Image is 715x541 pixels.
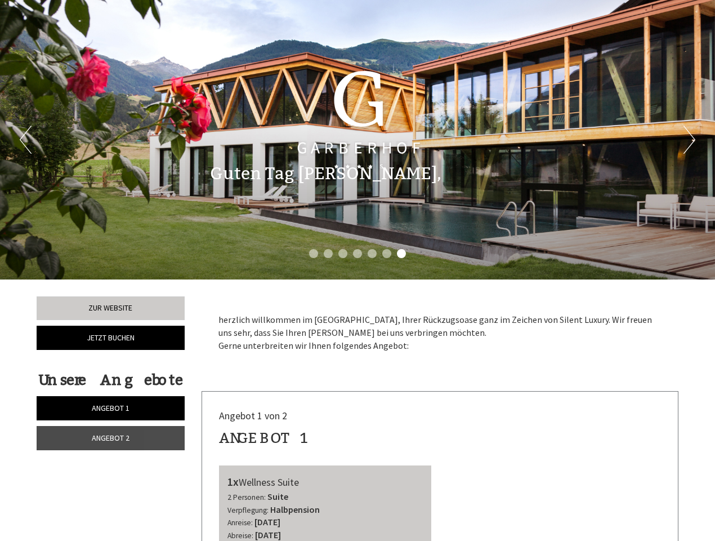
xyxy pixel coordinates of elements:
span: Angebot 1 von 2 [219,409,287,422]
div: Wellness Suite [227,474,423,490]
div: Unsere Angebote [37,370,185,391]
a: Jetzt buchen [37,326,185,350]
small: 2 Personen: [227,493,266,502]
button: Next [683,126,695,154]
span: Angebot 2 [92,433,129,443]
p: herzlich willkommen im [GEOGRAPHIC_DATA], Ihrer Rückzugsoase ganz im Zeichen von Silent Luxury. W... [218,313,662,352]
small: Abreise: [227,531,253,540]
b: 1x [227,475,239,489]
button: Previous [20,126,32,154]
b: [DATE] [255,529,281,540]
h1: Guten Tag [PERSON_NAME], [210,165,441,183]
a: Zur Website [37,296,185,320]
small: Verpflegung: [227,505,269,515]
span: Angebot 1 [92,403,129,413]
b: [DATE] [254,516,280,527]
b: Halbpension [270,504,320,515]
b: Suite [267,491,288,502]
div: Angebot 1 [219,428,310,449]
small: Anreise: [227,518,253,527]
